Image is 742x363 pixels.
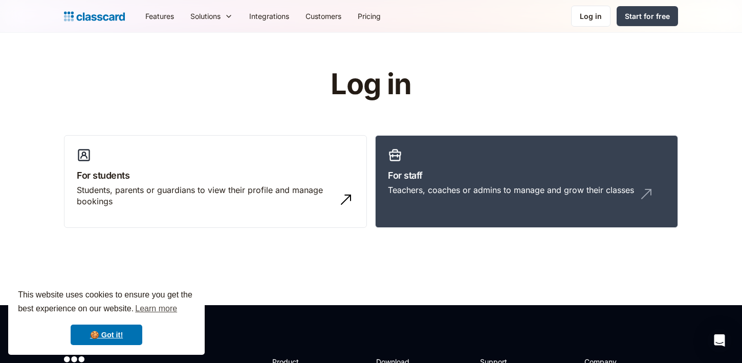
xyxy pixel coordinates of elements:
h1: Log in [209,69,534,100]
a: For staffTeachers, coaches or admins to manage and grow their classes [375,135,678,228]
a: Log in [571,6,610,27]
h3: For staff [388,168,665,182]
div: Log in [580,11,602,22]
div: Solutions [182,5,241,28]
a: Customers [297,5,350,28]
a: Integrations [241,5,297,28]
div: Students, parents or guardians to view their profile and manage bookings [77,184,334,207]
a: learn more about cookies [134,301,179,316]
div: Open Intercom Messenger [707,328,732,353]
a: Logo [64,9,125,24]
a: Pricing [350,5,389,28]
a: dismiss cookie message [71,325,142,345]
a: Features [137,5,182,28]
h3: For students [77,168,354,182]
div: Start for free [625,11,670,22]
a: Start for free [617,6,678,26]
div: cookieconsent [8,279,205,355]
span: This website uses cookies to ensure you get the best experience on our website. [18,289,195,316]
div: Solutions [190,11,221,22]
div: Teachers, coaches or admins to manage and grow their classes [388,184,634,196]
a: For studentsStudents, parents or guardians to view their profile and manage bookings [64,135,367,228]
